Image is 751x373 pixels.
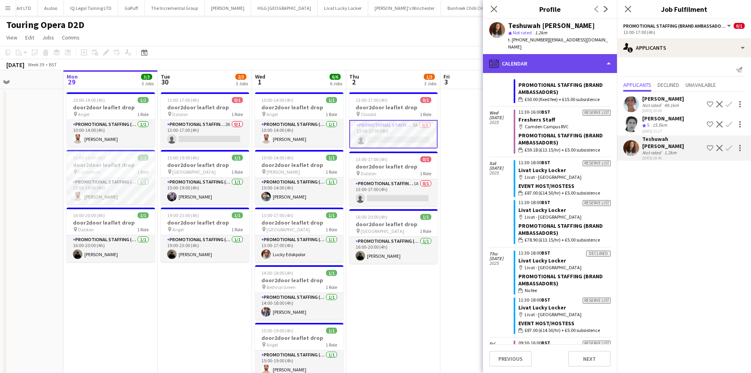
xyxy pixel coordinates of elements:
span: [GEOGRAPHIC_DATA] [172,169,216,175]
span: 13:00-17:00 (4h) [356,97,388,103]
div: Promotional Staffing (Brand Ambassadors) [518,81,611,96]
span: 1.2km [533,30,549,36]
div: Livat - [GEOGRAPHIC_DATA] [518,214,611,221]
div: [DATE] 20:46 [642,156,704,161]
span: 1/1 [326,270,337,276]
app-job-card: 13:00-17:00 (4h)0/1door2door leaflet drop Clissold1 RolePromotional Staffing (Brand Ambassadors)3... [349,92,438,148]
app-card-role: Promotional Staffing (Brand Ambassadors)1/119:00-23:00 (4h)[PERSON_NAME] [161,235,249,262]
div: 15:00-19:00 (4h)1/1door2door leaflet drop Canonbury1 RolePromotional Staffing (Brand Ambassadors)... [67,150,155,204]
a: Livat Lucky Locker [518,206,566,214]
a: Freshers Staff [518,116,555,123]
span: Promotional Staffing (Brand Ambassadors) [623,23,726,29]
button: [PERSON_NAME]'s Winchester [368,0,441,16]
span: Week 39 [26,62,46,67]
span: £78.90 (£13.15/hr) + £5.00 subsistence [525,236,600,244]
span: 0/1 [420,97,431,103]
span: Angel [266,342,278,348]
span: Jobs [42,34,54,41]
div: Not rated [642,150,663,156]
app-job-card: 14:00-18:00 (4h)1/1door2door leaflet drop Bethnal Green1 RolePromotional Staffing (Brand Ambassad... [255,265,343,320]
span: [DATE] [489,256,514,261]
span: 1 Role [137,111,149,117]
div: 15.5km [651,122,669,129]
span: Angel [78,111,89,117]
div: 3 Jobs [236,81,248,86]
app-card-role: Promotional Staffing (Brand Ambassadors)3A0/113:00-17:00 (4h) [349,120,438,148]
span: Clissold [361,111,376,117]
app-card-role: Promotional Staffing (Brand Ambassadors)2A0/113:00-17:00 (4h) [161,120,249,147]
button: Promotional Staffing (Brand Ambassadors) [623,23,732,29]
span: £87.00 (£14.50/hr) + £5.00 subsistence [525,327,600,334]
a: Edit [22,32,37,43]
span: 1/1 [232,155,243,161]
app-job-card: 19:00-23:00 (4h)1/1door2door leaflet drop Angel1 RolePromotional Staffing (Brand Ambassadors)1/11... [161,208,249,262]
span: [GEOGRAPHIC_DATA] [361,228,404,234]
h3: door2door leaflet drop [161,161,249,169]
span: Sat [489,161,514,166]
span: 1/1 [326,155,337,161]
app-card-role: Promotional Staffing (Brand Ambassadors)1/114:00-18:00 (4h)[PERSON_NAME] [255,293,343,320]
span: 19:00-23:00 (4h) [167,212,199,218]
a: Jobs [39,32,57,43]
div: 11:30-18:00 [518,251,611,255]
div: 11:30-18:00 [518,200,611,205]
span: 15:00-19:00 (4h) [261,328,293,334]
h3: door2door leaflet drop [67,219,155,226]
h3: door2door leaflet drop [349,104,438,111]
span: 30 [160,77,170,86]
span: 1 Role [137,227,149,232]
span: 0/1 [734,23,745,29]
div: 13:00-17:00 (4h)1/1door2door leaflet drop [GEOGRAPHIC_DATA]1 RolePromotional Staffing (Brand Amba... [255,208,343,262]
span: 14:00-18:00 (4h) [261,270,293,276]
span: Angel [266,111,278,117]
span: £59.18 (£13.15/hr) + £5.00 subsistence [525,146,600,154]
div: Applicants [617,38,751,57]
a: Comms [59,32,83,43]
app-job-card: 10:00-14:00 (4h)1/1door2door leaflet drop Angel1 RolePromotional Staffing (Brand Ambassadors)1/11... [67,92,155,147]
span: 2 [348,77,359,86]
app-job-card: 16:00-20:00 (4h)1/1door2door leaflet drop [GEOGRAPHIC_DATA]1 RolePromotional Staffing (Brand Amba... [349,209,438,264]
button: Livat Lucky Locker [318,0,368,16]
h3: door2door leaflet drop [161,104,249,111]
span: 1/1 [326,97,337,103]
span: BST [541,340,550,346]
span: 15:00-19:00 (4h) [167,155,199,161]
div: Livat - [GEOGRAPHIC_DATA] [518,174,611,181]
button: GoPuff [118,0,145,16]
span: 16:00-20:00 (4h) [73,212,105,218]
app-job-card: 13:00-17:00 (4h)0/1door2door leaflet drop Dalston1 RolePromotional Staffing (Brand Ambassadors)1A... [349,152,438,206]
span: 16:00-20:00 (4h) [356,214,388,220]
div: 6 Jobs [330,81,342,86]
span: BST [541,250,550,256]
div: Reserve list [583,110,611,116]
span: Dalston [78,227,94,232]
span: [PERSON_NAME] [266,169,300,175]
span: Dalston [361,171,376,176]
app-job-card: 13:00-17:00 (4h)0/1door2door leaflet drop Dalston1 RolePromotional Staffing (Brand Ambassadors)2A... [161,92,249,147]
div: Camden Campus RVC [518,123,611,130]
h3: door2door leaflet drop [67,104,155,111]
span: 1 Role [231,169,243,175]
span: 1/1 [232,212,243,218]
span: 1/1 [138,97,149,103]
span: 13:00-17:00 (4h) [167,97,199,103]
span: Fri [489,341,514,346]
span: Bethnal Green [266,284,296,290]
span: 1 Role [231,227,243,232]
span: 1 Role [420,111,431,117]
div: Teshuwah [PERSON_NAME] [642,135,704,150]
div: 09:30-16:00 [518,341,611,345]
div: Event Host/Hostess [518,320,611,327]
div: Reserve list [583,200,611,206]
div: Calendar [483,54,617,73]
span: BST [541,297,550,303]
span: Mon [67,73,78,80]
span: 1/1 [326,212,337,218]
app-job-card: 10:00-14:00 (4h)1/1door2door leaflet drop [PERSON_NAME]1 RolePromotional Staffing (Brand Ambassad... [255,150,343,204]
span: 10:00-14:00 (4h) [261,97,293,103]
a: Livat Lucky Locker [518,257,566,264]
